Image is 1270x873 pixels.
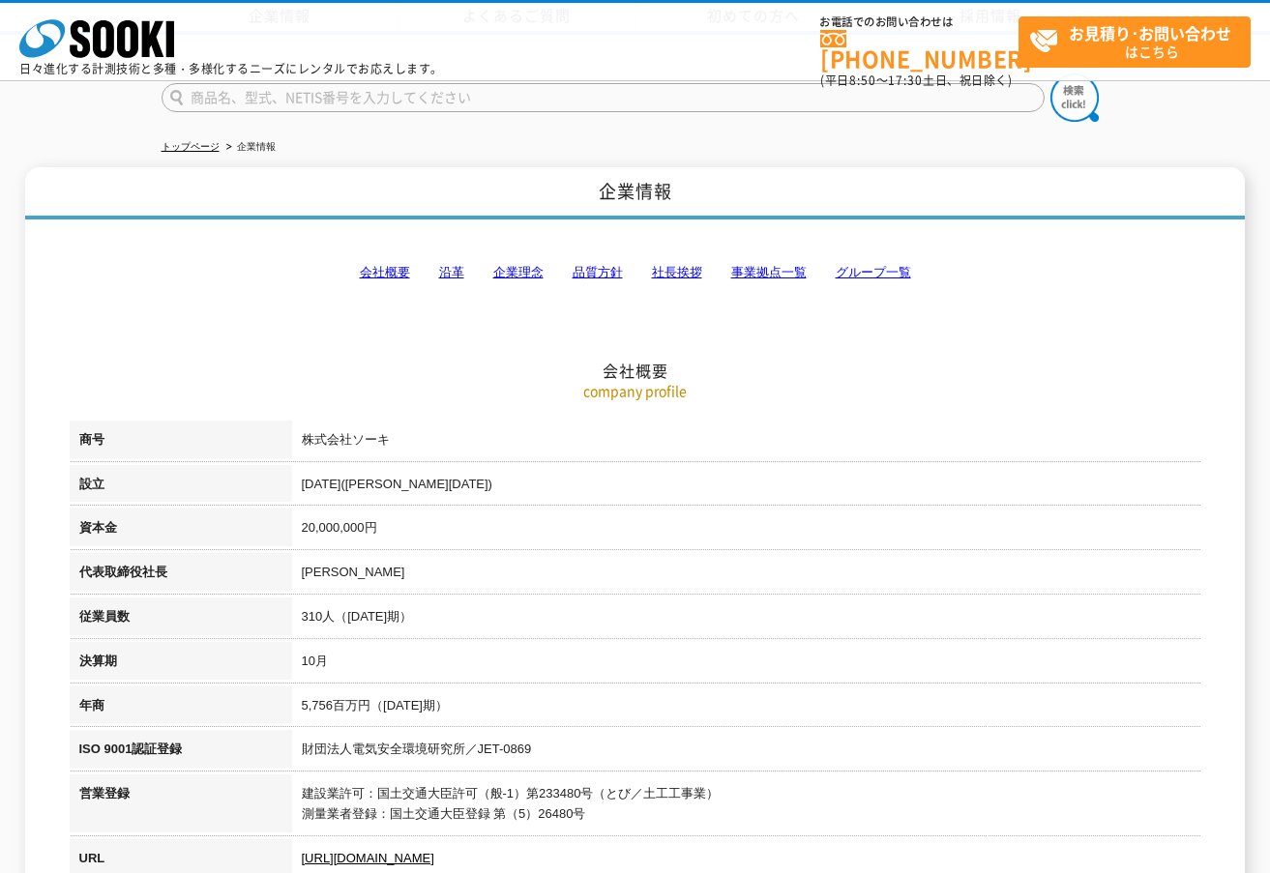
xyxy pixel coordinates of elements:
[292,686,1201,731] td: 5,756百万円（[DATE]期）
[1019,16,1251,68] a: お見積り･お問い合わせはこちら
[731,265,807,279] a: 事業拠点一覧
[302,851,434,865] a: [URL][DOMAIN_NAME]
[25,167,1244,220] h1: 企業情報
[70,597,292,642] th: 従業員数
[292,774,1201,839] td: 建設業許可：国土交通大臣許可（般-1）第233480号（とび／土工工事業） 測量業者登録：国土交通大臣登録 第（5）26480号
[70,381,1201,401] p: company profile
[70,730,292,774] th: ISO 9001認証登録
[70,686,292,731] th: 年商
[292,553,1201,597] td: [PERSON_NAME]
[820,16,1019,28] span: お電話でのお問い合わせは
[360,265,410,279] a: 会社概要
[573,265,623,279] a: 品質方針
[70,465,292,509] th: 設立
[292,642,1201,686] td: 10月
[820,30,1019,70] a: [PHONE_NUMBER]
[493,265,544,279] a: 企業理念
[1069,21,1231,44] strong: お見積り･お問い合わせ
[70,421,292,465] th: 商号
[820,72,1012,89] span: (平日 ～ 土日、祝日除く)
[849,72,876,89] span: 8:50
[70,774,292,839] th: 営業登録
[292,509,1201,553] td: 20,000,000円
[836,265,911,279] a: グループ一覧
[292,730,1201,774] td: 財団法人電気安全環境研究所／JET-0869
[162,141,220,152] a: トップページ
[70,553,292,597] th: 代表取締役社長
[292,465,1201,509] td: [DATE]([PERSON_NAME][DATE])
[439,265,464,279] a: 沿革
[652,265,702,279] a: 社長挨拶
[292,597,1201,642] td: 310人（[DATE]期）
[162,83,1045,112] input: 商品名、型式、NETIS番号を入力してください
[19,63,443,74] p: 日々進化する計測技術と多種・多様化するニーズにレンタルでお応えします。
[70,509,292,553] th: 資本金
[70,167,1201,381] h2: 会社概要
[1029,17,1250,66] span: はこちら
[292,421,1201,465] td: 株式会社ソーキ
[1050,73,1099,122] img: btn_search.png
[888,72,923,89] span: 17:30
[70,642,292,686] th: 決算期
[222,137,276,158] li: 企業情報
